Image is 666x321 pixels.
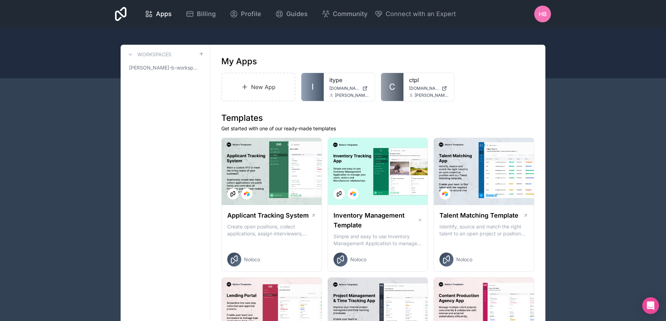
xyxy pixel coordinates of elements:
[156,9,172,19] span: Apps
[270,6,313,22] a: Guides
[224,6,267,22] a: Profile
[456,256,472,263] span: Noloco
[381,73,403,101] a: C
[227,211,309,220] h1: Applicant Tracking System
[129,64,199,71] span: [PERSON_NAME]-b-workspace
[386,9,456,19] span: Connect with an Expert
[227,223,316,237] p: Create open positions, collect applications, assign interviewers, centralise candidate feedback a...
[180,6,221,22] a: Billing
[244,191,250,197] img: Airtable Logo
[126,61,204,74] a: [PERSON_NAME]-b-workspace
[221,56,257,67] h1: My Apps
[329,86,359,91] span: [DOMAIN_NAME]
[539,10,547,18] span: HB
[244,256,260,263] span: Noloco
[374,9,456,19] button: Connect with an Expert
[316,6,373,22] a: Community
[439,211,518,220] h1: Talent Matching Template
[221,125,534,132] p: Get started with one of our ready-made templates
[409,76,449,84] a: ctpl
[334,211,417,230] h1: Inventory Management Template
[301,73,324,101] a: I
[221,73,295,101] a: New App
[241,9,261,19] span: Profile
[334,233,422,247] p: Simple and easy to use Inventory Management Application to manage your stock, orders and Manufact...
[311,81,314,93] span: I
[335,93,369,98] span: [PERSON_NAME][EMAIL_ADDRESS][DOMAIN_NAME]
[329,86,369,91] a: [DOMAIN_NAME]
[439,223,528,237] p: Identify, source and match the right talent to an open project or position with our Talent Matchi...
[389,81,395,93] span: C
[137,51,171,58] h3: Workspaces
[442,191,448,197] img: Airtable Logo
[197,9,216,19] span: Billing
[126,50,171,59] a: Workspaces
[409,86,449,91] a: [DOMAIN_NAME]
[350,191,356,197] img: Airtable Logo
[415,93,449,98] span: [PERSON_NAME][EMAIL_ADDRESS][DOMAIN_NAME]
[221,112,534,124] h1: Templates
[350,256,366,263] span: Noloco
[409,86,439,91] span: [DOMAIN_NAME]
[329,76,369,84] a: itype
[139,6,177,22] a: Apps
[642,297,659,314] div: Open Intercom Messenger
[286,9,308,19] span: Guides
[333,9,367,19] span: Community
